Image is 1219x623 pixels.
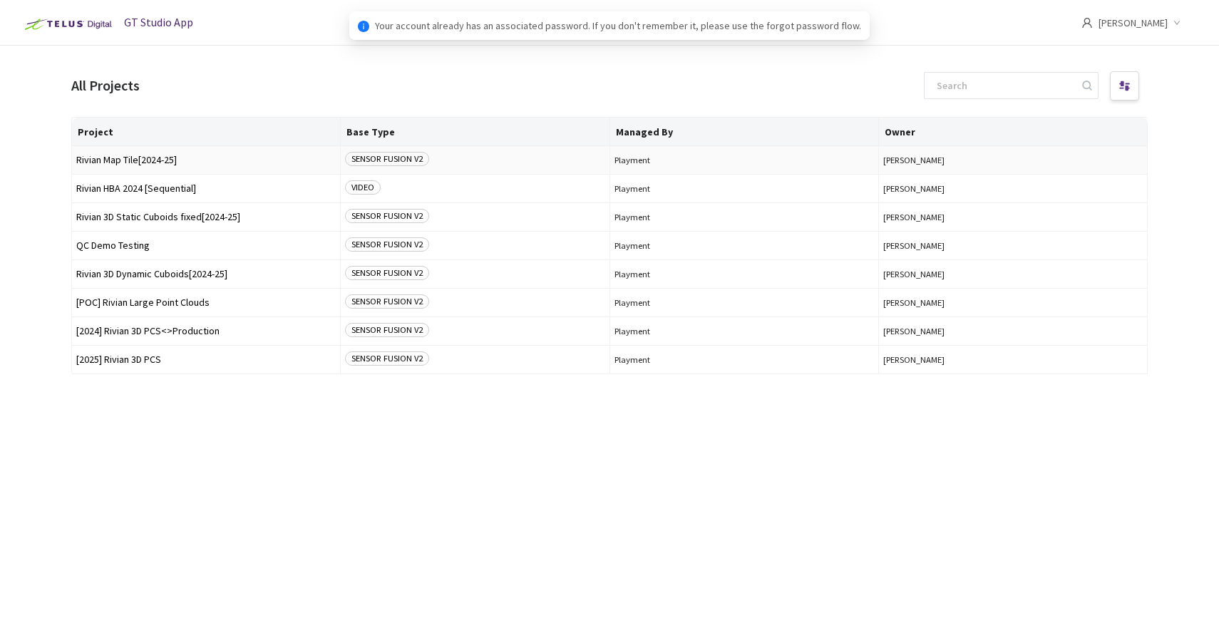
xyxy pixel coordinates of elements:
span: SENSOR FUSION V2 [345,152,429,166]
span: [2024] Rivian 3D PCS<>Production [76,326,336,336]
span: VIDEO [345,180,381,195]
img: Telus [17,13,116,36]
span: SENSOR FUSION V2 [345,351,429,366]
th: Base Type [341,118,609,146]
span: Rivian Map Tile[2024-25] [76,155,336,165]
th: Managed By [610,118,879,146]
span: QC Demo Testing [76,240,336,251]
span: Playment [614,240,874,251]
button: [PERSON_NAME] [883,354,1143,365]
div: All Projects [71,76,140,96]
span: Playment [614,183,874,194]
input: Search [928,73,1080,98]
th: Owner [879,118,1148,146]
button: [PERSON_NAME] [883,155,1143,165]
span: user [1081,17,1093,29]
span: Playment [614,269,874,279]
span: Playment [614,212,874,222]
span: Playment [614,326,874,336]
button: [PERSON_NAME] [883,240,1143,251]
th: Project [72,118,341,146]
button: [PERSON_NAME] [883,212,1143,222]
span: SENSOR FUSION V2 [345,266,429,280]
span: SENSOR FUSION V2 [345,294,429,309]
span: down [1173,19,1181,26]
button: [PERSON_NAME] [883,183,1143,194]
span: GT Studio App [124,15,193,29]
button: [PERSON_NAME] [883,269,1143,279]
span: info-circle [358,21,369,32]
span: Rivian 3D Static Cuboids fixed[2024-25] [76,212,336,222]
span: Rivian 3D Dynamic Cuboids[2024-25] [76,269,336,279]
span: SENSOR FUSION V2 [345,209,429,223]
span: Rivian HBA 2024 [Sequential] [76,183,336,194]
span: Playment [614,155,874,165]
span: Playment [614,354,874,365]
button: [PERSON_NAME] [883,326,1143,336]
span: SENSOR FUSION V2 [345,323,429,337]
span: Your account already has an associated password. If you don't remember it, please use the forgot ... [375,18,861,34]
span: [2025] Rivian 3D PCS [76,354,336,365]
span: [POC] Rivian Large Point Clouds [76,297,336,308]
span: SENSOR FUSION V2 [345,237,429,252]
span: Playment [614,297,874,308]
button: [PERSON_NAME] [883,297,1143,308]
